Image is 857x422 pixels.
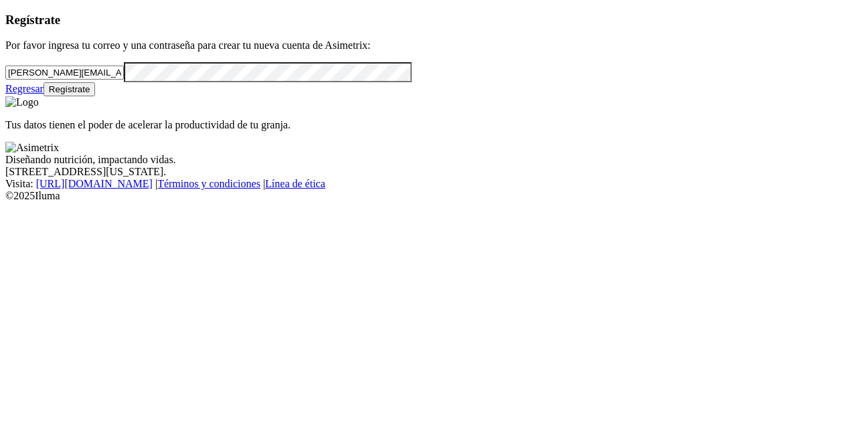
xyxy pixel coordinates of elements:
div: Visita : | | [5,178,852,190]
div: Diseñando nutrición, impactando vidas. [5,154,852,166]
a: Términos y condiciones [157,178,260,189]
h3: Regístrate [5,13,852,27]
p: Tus datos tienen el poder de acelerar la productividad de tu granja. [5,119,852,131]
a: Línea de ética [265,178,325,189]
img: Asimetrix [5,142,59,154]
a: Regresar [5,83,44,94]
p: Por favor ingresa tu correo y una contraseña para crear tu nueva cuenta de Asimetrix: [5,39,852,51]
img: Logo [5,96,39,108]
input: Tu correo [5,66,124,80]
a: [URL][DOMAIN_NAME] [36,178,153,189]
div: [STREET_ADDRESS][US_STATE]. [5,166,852,178]
div: © 2025 Iluma [5,190,852,202]
button: Regístrate [44,82,96,96]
